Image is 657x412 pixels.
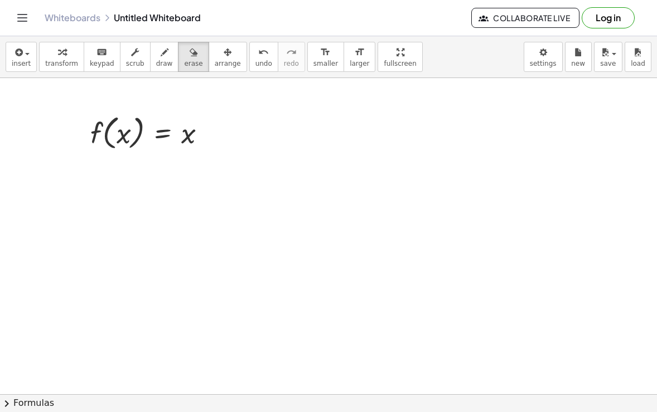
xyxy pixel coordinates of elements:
button: fullscreen [378,42,422,72]
button: keyboardkeypad [84,42,120,72]
button: format_sizelarger [344,42,375,72]
button: Toggle navigation [13,9,31,27]
button: insert [6,42,37,72]
button: load [625,42,651,72]
span: larger [350,60,369,67]
span: Collaborate Live [481,13,570,23]
button: transform [39,42,84,72]
button: arrange [209,42,247,72]
button: Collaborate Live [471,8,579,28]
i: redo [286,46,297,59]
span: redo [284,60,299,67]
span: undo [255,60,272,67]
i: keyboard [96,46,107,59]
span: draw [156,60,173,67]
a: Whiteboards [45,12,100,23]
span: keypad [90,60,114,67]
button: undoundo [249,42,278,72]
button: settings [524,42,563,72]
i: undo [258,46,269,59]
button: scrub [120,42,151,72]
span: fullscreen [384,60,416,67]
button: Log in [582,7,635,28]
span: smaller [313,60,338,67]
button: format_sizesmaller [307,42,344,72]
span: load [631,60,645,67]
span: save [600,60,616,67]
i: format_size [320,46,331,59]
button: new [565,42,592,72]
i: format_size [354,46,365,59]
button: erase [178,42,209,72]
span: arrange [215,60,241,67]
span: transform [45,60,78,67]
span: scrub [126,60,144,67]
button: redoredo [278,42,305,72]
button: draw [150,42,179,72]
span: erase [184,60,202,67]
span: new [571,60,585,67]
button: save [594,42,622,72]
span: settings [530,60,557,67]
span: insert [12,60,31,67]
